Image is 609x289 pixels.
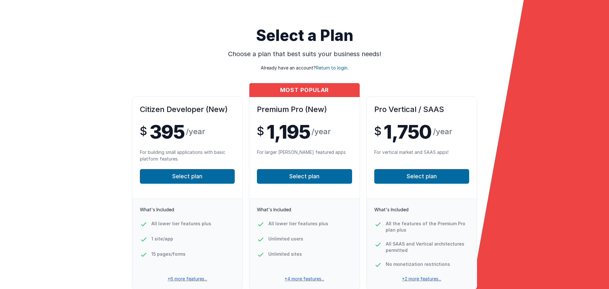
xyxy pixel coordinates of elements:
[386,261,450,267] p: No monetization restrictions
[140,149,235,161] p: For building small applications with basic platform features.
[151,236,173,242] p: 1 site/app
[383,122,432,141] span: 1,750
[268,236,303,242] p: Unlimited users
[186,127,205,137] span: /year
[10,58,599,71] p: Already have an account?
[386,220,469,233] p: All the features of the Premium Pro plan plus
[374,169,469,184] button: Select plan
[257,207,352,213] p: What's Included
[433,127,452,137] span: /year
[257,149,352,161] p: For larger [PERSON_NAME] featured apps
[257,169,352,184] button: Select plan
[151,220,211,227] p: All lower tier features plus
[140,104,235,115] h3: Citizen Developer (New)
[162,49,447,58] p: Choose a plan that best suits your business needs!
[316,65,348,71] button: Return to login.
[149,122,185,141] span: 395
[268,220,328,227] p: All lower tier features plus
[316,65,348,70] span: Return to login.
[140,125,147,137] span: $
[151,251,186,257] p: 15 pages/forms
[374,125,381,137] span: $
[249,276,359,282] p: +4 more features...
[10,28,599,43] p: Select a Plan
[132,276,242,282] p: +6 more features...
[311,127,331,137] span: /year
[249,83,359,97] span: Most popular
[374,149,469,161] p: For vertical market and SAAS apps!
[386,241,469,253] p: All SAAS and Vertical architectures permitted
[140,169,235,184] button: Select plan
[140,207,235,213] p: What's Included
[374,104,469,115] h3: Pro Vertical / SAAS
[367,276,477,282] p: +2 more features...
[266,122,311,141] span: 1,195
[374,207,469,213] p: What's Included
[257,125,264,137] span: $
[268,251,302,257] p: Unlimited sites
